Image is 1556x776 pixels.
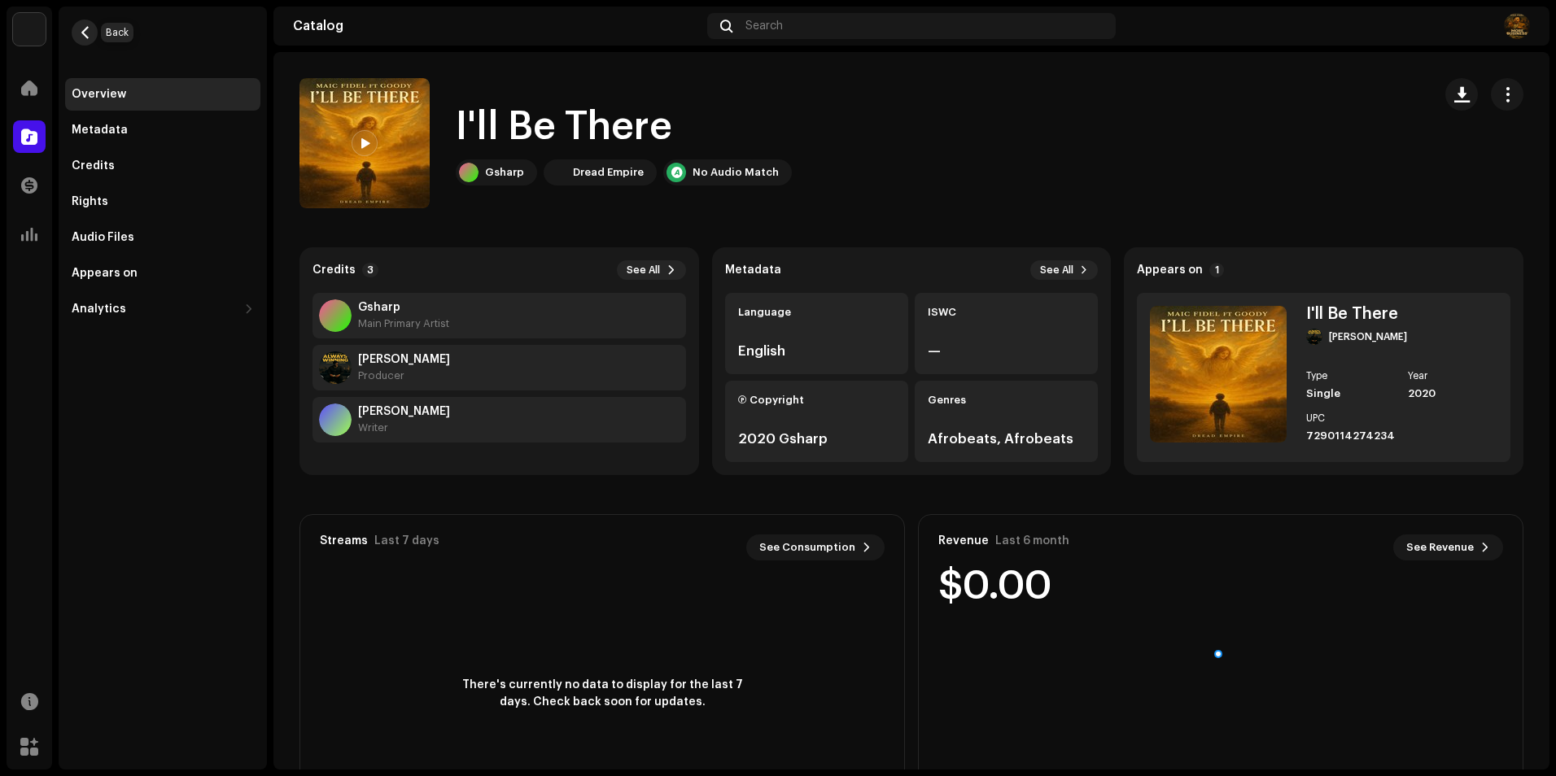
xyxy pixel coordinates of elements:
re-m-nav-item: Rights [65,185,260,218]
div: Language [738,306,895,319]
div: Afrobeats, Afrobeats [928,429,1085,449]
div: Audio Files [72,231,134,244]
button: See All [617,260,686,280]
div: Streams [320,534,368,547]
strong: Metadata [725,264,781,277]
img: 0a1b19fe-1c0e-4fdc-a36f-b91dd3692e13 [319,351,352,384]
img: 5f5312ae-9cbd-4531-937a-68ad84902c56 [299,78,430,208]
div: Gsharp [485,166,524,179]
strong: Appears on [1137,264,1203,277]
span: See All [1040,264,1073,277]
re-m-nav-item: Audio Files [65,221,260,254]
div: Producer [358,369,450,382]
div: Year [1408,371,1497,381]
img: 3f05545f-1959-4e54-949d-e8538ce8b76f [1504,13,1530,39]
div: Overview [72,88,126,101]
div: — [928,342,1085,361]
button: See Revenue [1393,534,1503,560]
re-m-nav-item: Overview [65,78,260,111]
div: No Audio Match [693,166,779,179]
span: There's currently no data to display for the last 7 days. Check back soon for updates. [456,677,749,711]
re-m-nav-dropdown: Analytics [65,293,260,325]
div: Credits [72,159,115,172]
strong: Gsharp [358,301,449,314]
div: ISWC [928,306,1085,319]
div: Main Primary Artist [358,317,449,330]
span: See All [627,264,660,277]
strong: Credits [313,264,356,277]
img: 4eb17d49-166a-4711-bb44-11c6bc220c92 [547,163,566,182]
strong: Maic Fidel [358,353,450,366]
div: Genres [928,394,1085,407]
span: Search [745,20,783,33]
button: See Consumption [746,534,885,560]
div: Revenue [938,534,989,547]
div: Rights [72,195,108,208]
div: Dread Empire [573,166,644,179]
div: Type [1306,371,1395,381]
div: Last 7 days [374,534,439,547]
span: See Revenue [1406,531,1474,564]
div: Ⓟ Copyright [738,394,895,407]
div: Appears on [72,267,138,280]
strong: Onyedikachi Michael [358,405,450,418]
p-badge: 1 [1209,263,1224,277]
div: Metadata [72,124,128,137]
div: Analytics [72,303,126,316]
button: See All [1030,260,1098,280]
span: See Consumption [759,531,855,564]
re-m-nav-item: Appears on [65,257,260,290]
img: 7951d5c0-dc3c-4d78-8e51-1b6de87acfd8 [13,13,46,46]
div: Last 6 month [995,534,1069,547]
div: Catalog [293,20,701,33]
re-m-nav-item: Metadata [65,114,260,146]
img: 5f5312ae-9cbd-4531-937a-68ad84902c56 [1150,306,1287,442]
h1: I'll Be There [456,101,672,153]
div: I'll Be There [1306,306,1497,322]
re-m-nav-item: Credits [65,150,260,182]
div: Writer [358,421,450,434]
p-badge: 3 [362,263,378,277]
div: [PERSON_NAME] [1329,330,1407,343]
img: 0a1b19fe-1c0e-4fdc-a36f-b91dd3692e13 [1306,329,1322,345]
div: English [738,342,895,361]
div: Single [1306,387,1395,400]
div: 7290114274234 [1306,429,1395,442]
div: 2020 [1408,387,1497,400]
div: UPC [1306,413,1395,423]
div: 2020 Gsharp [738,429,895,449]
